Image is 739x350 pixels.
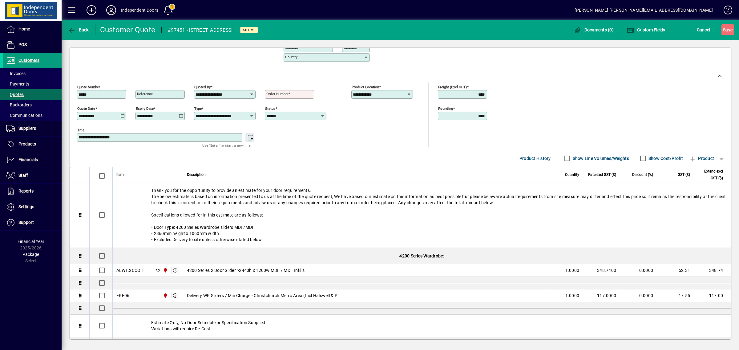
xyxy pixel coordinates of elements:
span: Product History [519,153,551,163]
mat-hint: Use 'Enter' to start a new line [202,142,251,149]
a: POS [3,37,62,53]
a: Payments [3,79,62,89]
span: GST ($) [678,171,690,178]
mat-label: Expiry date [136,106,154,110]
span: Support [18,220,34,225]
mat-label: Freight (excl GST) [438,85,467,89]
label: Show Cost/Profit [647,155,683,161]
button: Product [686,153,717,164]
app-page-header-button: Back [62,24,95,35]
span: 4200 Series 2 Door Slider >2440h x 1200w MDF / MDF Infills [187,267,305,273]
span: Christchurch [161,292,168,299]
span: Reports [18,189,34,193]
div: 348.7400 [587,267,616,273]
mat-label: Country [285,55,297,59]
mat-label: Quote date [77,106,95,110]
span: Back [68,27,89,32]
span: Documents (0) [574,27,614,32]
span: Active [243,28,256,32]
mat-label: Title [77,128,84,132]
td: 0.0000 [620,289,657,302]
span: Rate excl GST ($) [588,171,616,178]
span: Financial Year [18,239,44,244]
div: Thank you for the opportunity to provide an estimate for your door requirements. The below estima... [113,182,731,248]
span: Quantity [565,171,579,178]
span: Christchurch [161,267,168,274]
span: POS [18,42,27,47]
div: Estimate Only, No Door Schedule or Specification Supplied Variations will require Re-Cost. [113,315,731,337]
span: Staff [18,173,28,178]
a: Support [3,215,62,230]
td: 17.55 [657,289,694,302]
span: Payments [6,82,29,86]
div: Customer Quote [100,25,155,35]
span: Product [689,153,714,163]
div: Independent Doors [121,5,158,15]
button: Product History [517,153,553,164]
div: #97451 - [STREET_ADDRESS] [168,25,232,35]
div: [PERSON_NAME] [PERSON_NAME][EMAIL_ADDRESS][DOMAIN_NAME] [575,5,713,15]
button: Cancel [695,24,712,35]
span: Settings [18,204,34,209]
div: 4200 Series Wardrobe: [113,248,731,264]
mat-label: Order number [266,92,289,96]
div: FRE06 [116,292,129,299]
td: 0.0000 [620,264,657,277]
span: Backorders [6,102,32,107]
div: 117.0000 [587,292,616,299]
span: Custom Fields [627,27,665,32]
span: 1.0000 [565,292,579,299]
span: Communications [6,113,42,118]
span: Extend excl GST ($) [698,168,723,181]
a: Staff [3,168,62,183]
span: Discount (%) [632,171,653,178]
a: Knowledge Base [719,1,731,21]
a: Backorders [3,100,62,110]
span: Invoices [6,71,26,76]
span: Financials [18,157,38,162]
div: ALW1.2CCOH [116,267,144,273]
button: Documents (0) [572,24,615,35]
span: Quotes [6,92,24,97]
mat-label: Quoted by [194,85,211,89]
a: Financials [3,152,62,168]
span: Delivery WR Sliders / Min Charge - Christchurch Metro Area (Incl Halswell & Pr [187,292,339,299]
td: 348.74 [694,264,731,277]
button: Profile [101,5,121,16]
mat-label: Reference [137,92,153,96]
button: Save [721,24,734,35]
span: Home [18,26,30,31]
a: Suppliers [3,121,62,136]
span: ave [723,25,733,35]
span: S [723,27,725,32]
mat-label: Product location [352,85,379,89]
span: Item [116,171,124,178]
mat-label: Quote number [77,85,100,89]
button: Custom Fields [625,24,667,35]
span: 1.0000 [565,267,579,273]
a: Reports [3,184,62,199]
td: 117.00 [694,289,731,302]
a: Quotes [3,89,62,100]
mat-label: Type [194,106,202,110]
button: Add [82,5,101,16]
span: Products [18,141,36,146]
span: Description [187,171,206,178]
span: Suppliers [18,126,36,131]
a: Invoices [3,68,62,79]
button: Back [67,24,90,35]
label: Show Line Volumes/Weights [571,155,629,161]
mat-label: Status [265,106,275,110]
mat-label: Rounding [438,106,453,110]
a: Products [3,137,62,152]
span: Package [22,252,39,257]
a: Home [3,22,62,37]
td: 52.31 [657,264,694,277]
a: Settings [3,199,62,215]
a: Communications [3,110,62,121]
span: Cancel [697,25,710,35]
span: Customers [18,58,39,63]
